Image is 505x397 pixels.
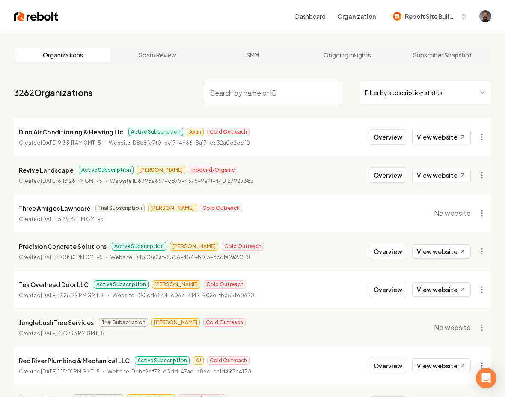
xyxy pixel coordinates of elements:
[207,128,250,136] span: Cold Outreach
[110,177,253,185] p: Website ID 6398e657-d879-4375-9e71-440127929382
[148,204,196,212] span: [PERSON_NAME]
[187,128,204,136] span: Avan
[412,244,471,259] a: View website
[14,10,59,22] img: Rebolt Logo
[476,368,496,388] div: Open Intercom Messenger
[19,355,130,366] p: Red River Plumbing & Mechanical LLC
[369,129,407,145] button: Overview
[189,166,237,174] span: Inbound/Organic
[479,10,491,22] button: Open user button
[41,330,104,337] time: [DATE] 4:42:33 PM GMT-5
[152,280,200,289] span: [PERSON_NAME]
[205,48,300,62] a: SMM
[332,9,381,24] button: Organization
[19,279,89,290] p: Tek Overhead Door LLC
[393,12,401,21] img: Rebolt Site Builder
[135,356,190,365] span: Active Subscription
[110,253,250,262] p: Website ID 4530e2af-8356-4571-b013-cc6fa9a23518
[19,127,123,137] p: Dino Air Conditioning & Heating Llc
[405,12,457,21] span: Rebolt Site Builder
[19,203,90,213] p: Three Amigos Lawncare
[15,48,110,62] a: Organizations
[395,48,490,62] a: Subscriber Snapshot
[19,253,103,262] p: Created
[19,177,102,185] p: Created
[207,356,250,365] span: Cold Outreach
[19,215,104,224] p: Created
[193,356,204,365] span: AJ
[19,165,74,175] p: Revive Landscape
[94,280,149,289] span: Active Subscription
[41,254,103,260] time: [DATE] 1:08:42 PM GMT-5
[137,166,185,174] span: [PERSON_NAME]
[434,322,471,333] span: No website
[412,282,471,297] a: View website
[295,12,325,21] a: Dashboard
[95,204,145,212] span: Trial Subscription
[19,291,105,300] p: Created
[151,318,200,327] span: [PERSON_NAME]
[79,166,134,174] span: Active Subscription
[112,242,166,251] span: Active Subscription
[19,317,94,328] p: Junglebush Tree Services
[369,282,407,297] button: Overview
[41,140,101,146] time: [DATE] 9:35:11 AM GMT-5
[412,130,471,144] a: View website
[128,128,183,136] span: Active Subscription
[110,48,205,62] a: Spam Review
[205,81,342,104] input: Search by name or ID
[19,329,104,338] p: Created
[300,48,395,62] a: Ongoing Insights
[19,139,101,147] p: Created
[19,241,107,251] p: Precision Concrete Solutions
[203,318,246,327] span: Cold Outreach
[222,242,264,251] span: Cold Outreach
[41,292,105,298] time: [DATE] 12:25:29 PM GMT-5
[434,208,471,218] span: No website
[204,280,246,289] span: Cold Outreach
[113,291,256,300] p: Website ID 92cd6544-c063-4142-902e-fbe55fe06201
[170,242,218,251] span: [PERSON_NAME]
[19,367,100,376] p: Created
[109,139,250,147] p: Website ID 8c8fe7f0-ce17-4966-8a17-da32a0d2def0
[369,244,407,259] button: Overview
[369,167,407,183] button: Overview
[14,87,92,99] a: 3262Organizations
[41,178,102,184] time: [DATE] 6:13:26 PM GMT-5
[41,368,100,375] time: [DATE] 1:15:01 PM GMT-5
[99,318,148,327] span: Trial Subscription
[200,204,242,212] span: Cold Outreach
[369,358,407,373] button: Overview
[412,168,471,182] a: View website
[41,216,104,222] time: [DATE] 5:29:37 PM GMT-5
[107,367,251,376] p: Website ID bbc2bf72-d3dd-47ad-b86d-ea1d493c4130
[412,358,471,373] a: View website
[479,10,491,22] img: Daniel Humberto Ortega Celis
